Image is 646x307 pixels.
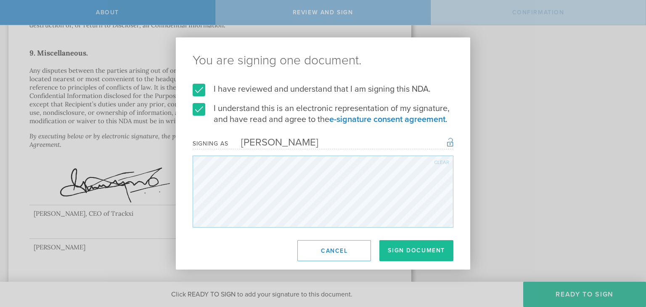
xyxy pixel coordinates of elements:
[193,54,453,67] ng-pluralize: You are signing one document.
[329,114,445,124] a: e-signature consent agreement
[193,84,453,95] label: I have reviewed and understand that I am signing this NDA.
[193,103,453,125] label: I understand this is an electronic representation of my signature, and have read and agree to the .
[297,240,371,261] button: Cancel
[379,240,453,261] button: Sign Document
[604,241,646,282] iframe: Chat Widget
[228,136,318,148] div: [PERSON_NAME]
[193,140,228,147] div: Signing as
